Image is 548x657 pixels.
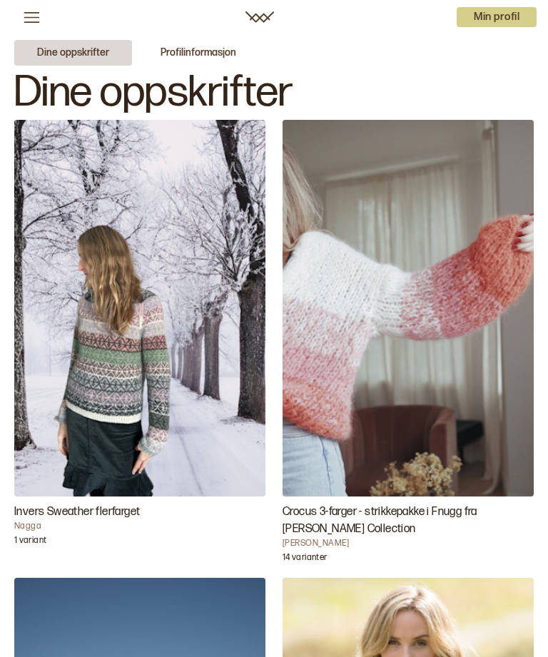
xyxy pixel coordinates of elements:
[14,535,46,549] p: 1 variant
[283,538,534,549] h4: [PERSON_NAME]
[283,504,534,538] h3: Crocus 3-farger - strikkepakke i Fnugg fra [PERSON_NAME] Collection
[245,11,274,23] a: Woolit
[283,552,327,566] p: 14 varianter
[14,40,132,66] button: Dine oppskrifter
[14,120,265,561] a: Invers Sweather flerfarget
[14,504,265,521] h3: Invers Sweather flerfarget
[283,120,534,496] img: Camilla PihlCrocus 3-farger - strikkepakke i Fnugg fra Camilla Pihl Collection
[14,521,265,532] h4: Nagga
[138,40,259,66] button: Profilinformasjon
[283,120,534,561] a: Crocus 3-farger - strikkepakke i Fnugg fra Camilla Pihl Collection
[457,7,537,27] button: User dropdown
[14,71,534,114] h1: Dine oppskrifter
[14,120,265,496] img: NaggaInvers Sweather flerfarget
[457,7,537,27] p: Min profil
